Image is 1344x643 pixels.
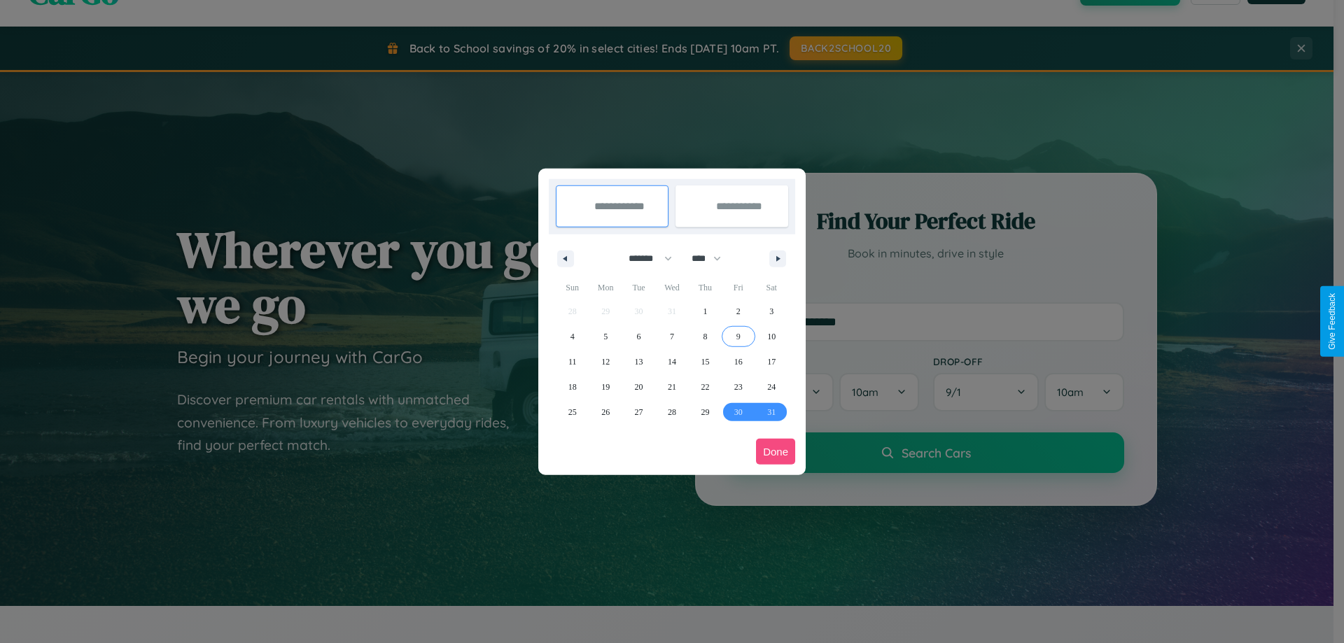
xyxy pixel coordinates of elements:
[722,299,755,324] button: 2
[767,400,776,425] span: 31
[568,349,577,374] span: 11
[722,400,755,425] button: 30
[703,299,707,324] span: 1
[736,299,741,324] span: 2
[635,374,643,400] span: 20
[568,374,577,400] span: 18
[722,276,755,299] span: Fri
[601,400,610,425] span: 26
[603,324,608,349] span: 5
[689,400,722,425] button: 29
[556,276,589,299] span: Sun
[689,349,722,374] button: 15
[736,324,741,349] span: 9
[589,276,622,299] span: Mon
[767,324,776,349] span: 10
[689,324,722,349] button: 8
[755,299,788,324] button: 3
[622,400,655,425] button: 27
[568,400,577,425] span: 25
[670,324,674,349] span: 7
[635,349,643,374] span: 13
[668,374,676,400] span: 21
[755,324,788,349] button: 10
[722,374,755,400] button: 23
[668,400,676,425] span: 28
[622,276,655,299] span: Tue
[556,349,589,374] button: 11
[589,374,622,400] button: 19
[622,349,655,374] button: 13
[570,324,575,349] span: 4
[635,400,643,425] span: 27
[767,374,776,400] span: 24
[668,349,676,374] span: 14
[655,374,688,400] button: 21
[1327,293,1337,350] div: Give Feedback
[637,324,641,349] span: 6
[589,324,622,349] button: 5
[601,349,610,374] span: 12
[756,439,795,465] button: Done
[655,400,688,425] button: 28
[755,276,788,299] span: Sat
[622,374,655,400] button: 20
[722,349,755,374] button: 16
[734,374,743,400] span: 23
[722,324,755,349] button: 9
[701,374,709,400] span: 22
[767,349,776,374] span: 17
[589,400,622,425] button: 26
[701,400,709,425] span: 29
[703,324,707,349] span: 8
[601,374,610,400] span: 19
[556,400,589,425] button: 25
[734,400,743,425] span: 30
[755,374,788,400] button: 24
[769,299,773,324] span: 3
[755,349,788,374] button: 17
[655,349,688,374] button: 14
[701,349,709,374] span: 15
[622,324,655,349] button: 6
[556,374,589,400] button: 18
[655,324,688,349] button: 7
[556,324,589,349] button: 4
[689,299,722,324] button: 1
[655,276,688,299] span: Wed
[755,400,788,425] button: 31
[734,349,743,374] span: 16
[689,374,722,400] button: 22
[689,276,722,299] span: Thu
[589,349,622,374] button: 12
